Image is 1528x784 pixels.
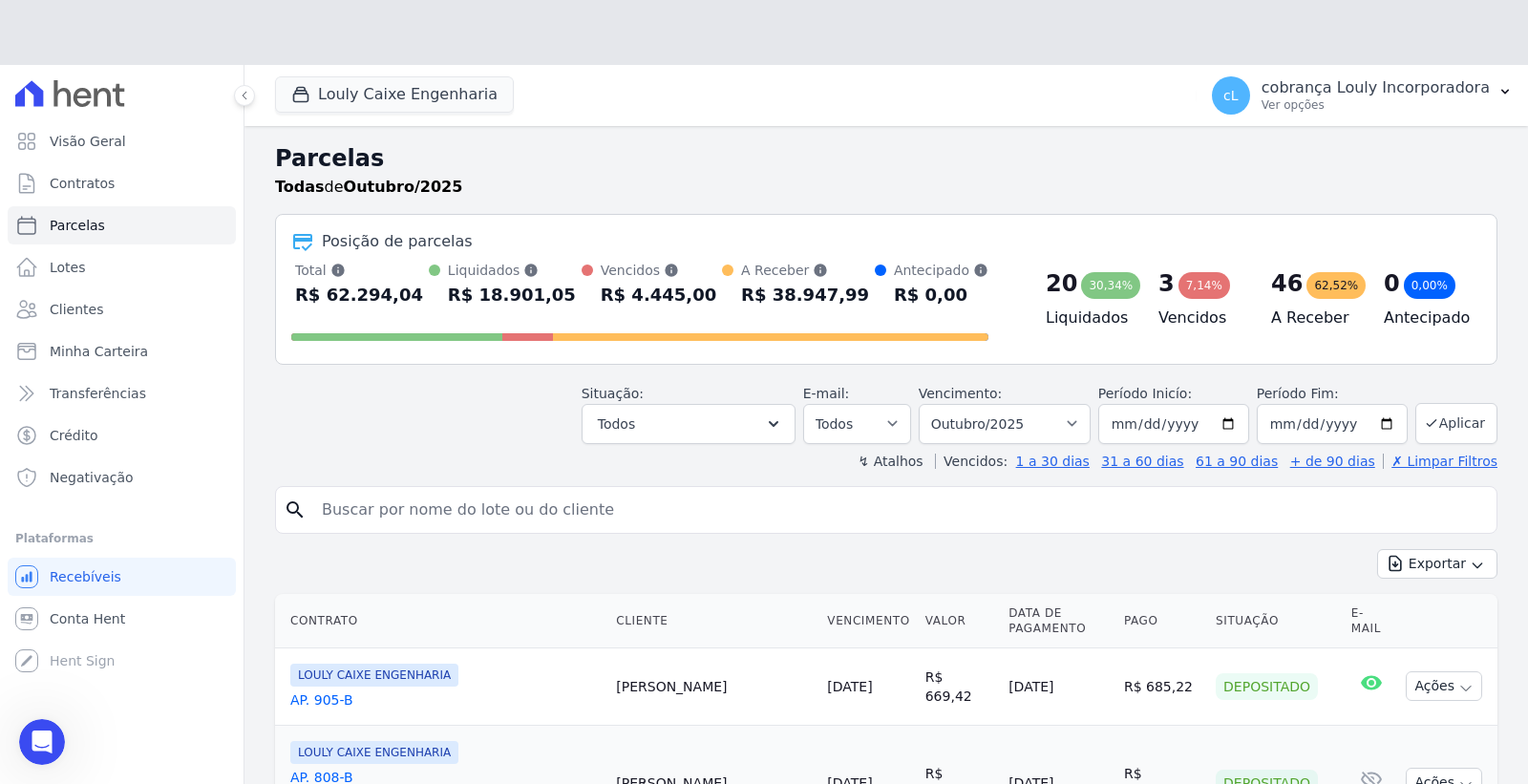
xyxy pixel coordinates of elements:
[295,280,423,310] div: R$ 62.294,04
[598,413,635,435] span: Todos
[50,174,115,193] span: Contratos
[1290,454,1375,469] a: + de 90 dias
[50,468,134,487] span: Negativação
[1197,69,1528,122] button: cL cobrança Louly Incorporadora Ver opções
[275,178,325,196] strong: Todas
[894,261,988,280] div: Antecipado
[344,178,463,196] strong: Outubro/2025
[284,498,307,521] i: search
[8,600,236,638] a: Conta Hent
[1377,549,1497,579] button: Exportar
[1262,78,1490,97] p: cobrança Louly Incorporadora
[803,386,850,401] label: E-mail:
[741,280,869,310] div: R$ 38.947,99
[310,491,1489,529] input: Buscar por nome do lote ou do cliente
[1081,272,1140,299] div: 30,34%
[1262,97,1490,113] p: Ver opções
[1046,307,1128,329] h4: Liquidados
[50,567,121,586] span: Recebíveis
[1196,454,1278,469] a: 61 a 90 dias
[1406,671,1482,701] button: Ações
[448,280,576,310] div: R$ 18.901,05
[275,76,514,113] button: Louly Caixe Engenharia
[919,386,1002,401] label: Vencimento:
[819,594,917,648] th: Vencimento
[1098,386,1192,401] label: Período Inicío:
[1306,272,1366,299] div: 62,52%
[1404,272,1455,299] div: 0,00%
[741,261,869,280] div: A Receber
[1208,594,1344,648] th: Situação
[582,386,644,401] label: Situação:
[1046,268,1077,299] div: 20
[827,679,872,694] a: [DATE]
[582,404,796,444] button: Todos
[1158,307,1241,329] h4: Vencidos
[1223,89,1239,102] span: cL
[1257,384,1408,404] label: Período Fim:
[1384,268,1400,299] div: 0
[858,454,923,469] label: ↯ Atalhos
[601,280,716,310] div: R$ 4.445,00
[322,230,473,253] div: Posição de parcelas
[8,248,236,286] a: Lotes
[50,426,98,445] span: Crédito
[275,176,462,199] p: de
[894,280,988,310] div: R$ 0,00
[50,216,105,235] span: Parcelas
[1001,647,1116,725] td: [DATE]
[1178,272,1230,299] div: 7,14%
[918,647,1001,725] td: R$ 669,42
[290,741,458,764] span: LOULY CAIXE ENGENHARIA
[448,261,576,280] div: Liquidados
[8,416,236,455] a: Crédito
[1016,454,1090,469] a: 1 a 30 dias
[15,527,228,550] div: Plataformas
[608,647,819,725] td: [PERSON_NAME]
[1344,594,1399,648] th: E-mail
[8,558,236,596] a: Recebíveis
[1158,268,1175,299] div: 3
[50,300,103,319] span: Clientes
[918,594,1001,648] th: Valor
[50,132,126,151] span: Visão Geral
[8,290,236,328] a: Clientes
[1001,594,1116,648] th: Data de Pagamento
[1116,647,1208,725] td: R$ 685,22
[295,261,423,280] div: Total
[1116,594,1208,648] th: Pago
[8,122,236,160] a: Visão Geral
[290,690,601,710] a: AP. 905-B
[8,206,236,244] a: Parcelas
[50,342,148,361] span: Minha Carteira
[8,332,236,371] a: Minha Carteira
[1383,454,1497,469] a: ✗ Limpar Filtros
[19,719,65,765] iframe: Intercom live chat
[275,594,608,648] th: Contrato
[50,258,86,277] span: Lotes
[275,141,1497,176] h2: Parcelas
[290,664,458,687] span: LOULY CAIXE ENGENHARIA
[935,454,1008,469] label: Vencidos:
[8,374,236,413] a: Transferências
[1101,454,1183,469] a: 31 a 60 dias
[1271,268,1303,299] div: 46
[1216,673,1318,700] div: Depositado
[8,458,236,497] a: Negativação
[50,609,125,628] span: Conta Hent
[8,164,236,202] a: Contratos
[1415,403,1497,444] button: Aplicar
[50,384,146,403] span: Transferências
[1384,307,1466,329] h4: Antecipado
[608,594,819,648] th: Cliente
[601,261,716,280] div: Vencidos
[1271,307,1353,329] h4: A Receber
